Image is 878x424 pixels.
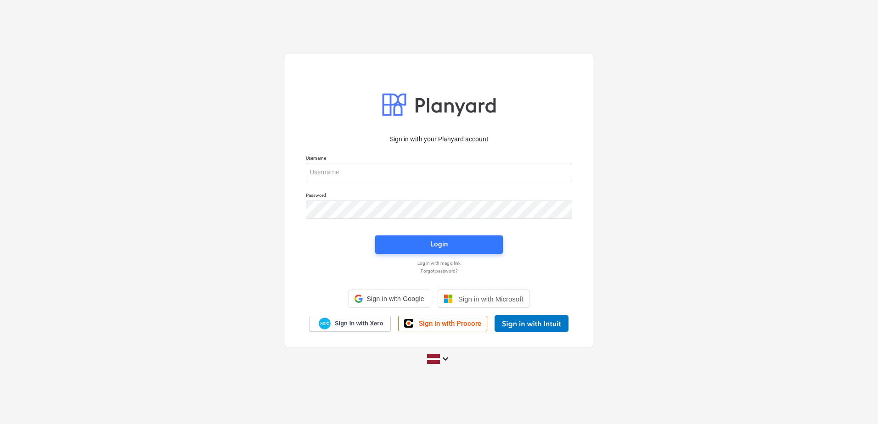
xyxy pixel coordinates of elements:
[419,319,481,328] span: Sign in with Procore
[310,316,391,332] a: Sign in with Xero
[306,134,572,144] p: Sign in with your Planyard account
[306,192,572,200] p: Password
[301,260,577,266] a: Log in with magic link
[444,294,453,303] img: Microsoft logo
[349,290,430,308] div: Sign in with Google
[440,353,451,364] i: keyboard_arrow_down
[335,319,383,328] span: Sign in with Xero
[458,295,523,303] span: Sign in with Microsoft
[375,235,503,254] button: Login
[366,295,424,302] span: Sign in with Google
[306,155,572,163] p: Username
[430,238,448,250] div: Login
[319,318,331,330] img: Xero logo
[306,163,572,181] input: Username
[398,316,487,331] a: Sign in with Procore
[301,268,577,274] a: Forgot password?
